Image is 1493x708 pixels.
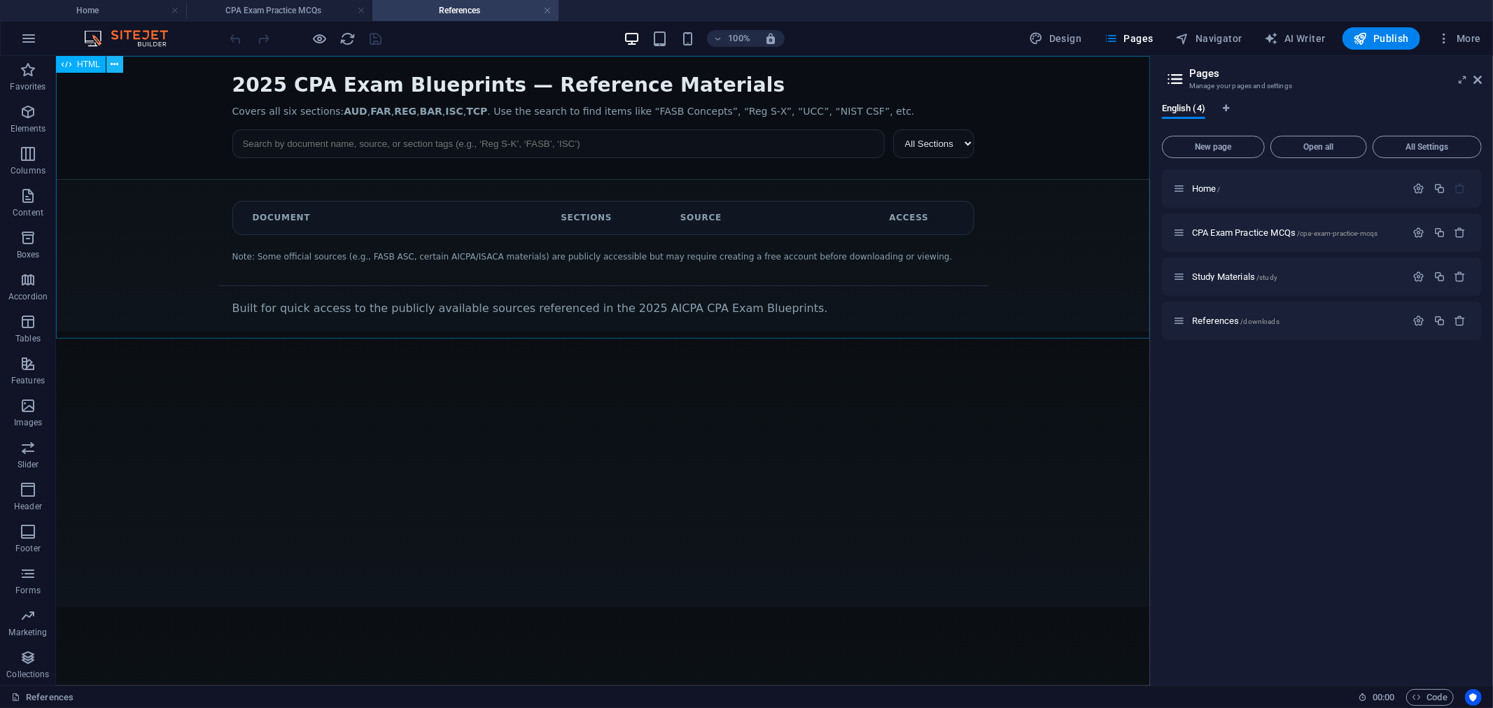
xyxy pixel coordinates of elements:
div: Settings [1413,271,1425,283]
span: References [1192,316,1280,326]
p: Images [14,417,43,428]
span: Navigator [1176,31,1242,45]
button: Usercentrics [1465,689,1482,706]
p: Accordion [8,291,48,302]
span: /study [1256,274,1277,281]
span: Study Materials [1192,271,1277,282]
h6: 100% [728,30,750,47]
div: Home/ [1188,184,1406,193]
p: Footer [15,543,41,554]
div: Duplicate [1434,271,1445,283]
button: 100% [707,30,757,47]
h6: Session time [1358,689,1395,706]
h3: Manage your pages and settings [1189,80,1454,92]
button: Publish [1343,27,1420,50]
p: Marketing [8,627,47,638]
p: Content [13,207,43,218]
div: Study Materials/study [1188,272,1406,281]
div: Duplicate [1434,183,1445,194]
i: On resize automatically adjust zoom level to fit chosen device. [764,32,777,45]
div: References/downloads [1188,316,1406,325]
div: Design (Ctrl+Alt+Y) [1024,27,1088,50]
div: CPA Exam Practice MCQs/cpa-exam-practice-mcqs [1188,228,1406,237]
p: Features [11,375,45,386]
p: Tables [15,333,41,344]
p: Favorites [10,81,45,92]
div: The startpage cannot be deleted [1455,183,1466,194]
span: Design [1030,31,1082,45]
span: /cpa-exam-practice-mcqs [1297,229,1378,237]
button: Design [1024,27,1088,50]
p: Boxes [17,249,40,260]
div: Duplicate [1434,227,1445,239]
button: All Settings [1373,136,1482,158]
h4: CPA Exam Practice MCQs [186,3,372,18]
span: Click to open page [1192,183,1221,194]
img: Editor Logo [80,30,185,47]
div: Remove [1455,315,1466,327]
button: Click here to leave preview mode and continue editing [311,30,328,47]
div: Remove [1455,271,1466,283]
span: Code [1413,689,1448,706]
span: : [1382,692,1385,702]
span: Open all [1277,143,1361,151]
button: Pages [1098,27,1158,50]
span: AI Writer [1265,31,1326,45]
h4: References [372,3,559,18]
p: Elements [10,123,46,134]
span: Pages [1104,31,1153,45]
p: Forms [15,585,41,596]
button: Open all [1270,136,1367,158]
button: AI Writer [1259,27,1331,50]
i: Reload page [340,31,356,47]
span: /downloads [1241,318,1280,325]
button: Navigator [1170,27,1248,50]
a: Click to cancel selection. Double-click to open Pages [11,689,73,706]
span: / [1218,185,1221,193]
span: More [1437,31,1481,45]
button: Code [1406,689,1454,706]
div: Remove [1455,227,1466,239]
span: CPA Exam Practice MCQs [1192,227,1378,238]
span: All Settings [1379,143,1476,151]
button: New page [1162,136,1265,158]
span: HTML [77,60,100,69]
p: Collections [6,669,49,680]
button: reload [339,30,356,47]
span: New page [1168,143,1259,151]
p: Header [14,501,42,512]
button: More [1431,27,1487,50]
div: Duplicate [1434,315,1445,327]
h2: Pages [1189,67,1482,80]
div: Settings [1413,227,1425,239]
p: Slider [17,459,39,470]
span: 00 00 [1373,689,1394,706]
div: Settings [1413,183,1425,194]
div: Settings [1413,315,1425,327]
span: Publish [1354,31,1409,45]
p: Columns [10,165,45,176]
div: Language Tabs [1162,104,1482,130]
span: English (4) [1162,100,1205,120]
